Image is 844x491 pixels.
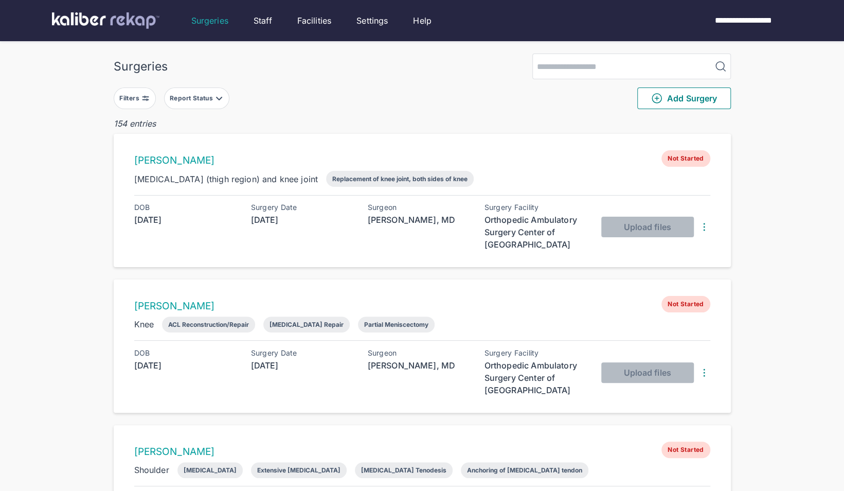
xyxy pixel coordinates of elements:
img: MagnifyingGlass.1dc66aab.svg [714,60,727,73]
img: PlusCircleGreen.5fd88d77.svg [651,92,663,104]
a: [PERSON_NAME] [134,300,215,312]
a: Help [413,14,432,27]
a: [PERSON_NAME] [134,154,215,166]
img: faders-horizontal-grey.d550dbda.svg [141,94,150,102]
span: Not Started [661,442,710,458]
div: Extensive [MEDICAL_DATA] [257,466,340,474]
div: ACL Reconstruction/Repair [168,321,249,328]
div: 154 entries [114,117,731,130]
img: filter-caret-down-grey.b3560631.svg [215,94,223,102]
div: Surgery Facility [484,203,587,212]
div: [MEDICAL_DATA] Repair [270,321,344,328]
div: Surgery Date [251,349,354,357]
img: DotsThreeVertical.31cb0eda.svg [698,221,710,233]
div: [DATE] [251,359,354,372]
div: Surgeon [368,349,471,357]
div: Replacement of knee joint, both sides of knee [332,175,468,183]
span: Upload files [623,367,671,378]
div: Anchoring of [MEDICAL_DATA] tendon [467,466,582,474]
div: [MEDICAL_DATA] [184,466,237,474]
div: [DATE] [134,359,237,372]
div: Filters [119,94,141,102]
button: Upload files [601,362,694,383]
div: [DATE] [251,214,354,226]
div: Surgery Date [251,203,354,212]
button: Add Surgery [637,87,731,109]
div: Knee [134,318,154,330]
div: [PERSON_NAME], MD [368,214,471,226]
span: Add Surgery [651,92,717,104]
button: Upload files [601,217,694,237]
a: Surgeries [191,14,228,27]
div: [MEDICAL_DATA] Tenodesis [361,466,446,474]
div: [DATE] [134,214,237,226]
button: Filters [114,87,156,109]
span: Upload files [623,222,671,232]
div: DOB [134,349,237,357]
a: [PERSON_NAME] [134,446,215,458]
div: Partial Meniscectomy [364,321,428,328]
span: Not Started [661,296,710,312]
button: Report Status [164,87,229,109]
img: kaliber labs logo [52,12,159,29]
div: Report Status [170,94,215,102]
a: Settings [356,14,388,27]
a: Staff [254,14,272,27]
img: DotsThreeVertical.31cb0eda.svg [698,366,710,379]
span: Not Started [661,150,710,167]
div: Orthopedic Ambulatory Surgery Center of [GEOGRAPHIC_DATA] [484,214,587,251]
div: [MEDICAL_DATA] (thigh region) and knee joint [134,173,318,185]
div: Orthopedic Ambulatory Surgery Center of [GEOGRAPHIC_DATA] [484,359,587,396]
div: Surgeries [114,59,168,74]
div: Shoulder [134,464,169,476]
div: [PERSON_NAME], MD [368,359,471,372]
a: Facilities [297,14,332,27]
div: DOB [134,203,237,212]
div: Surgeon [368,203,471,212]
div: Surgery Facility [484,349,587,357]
